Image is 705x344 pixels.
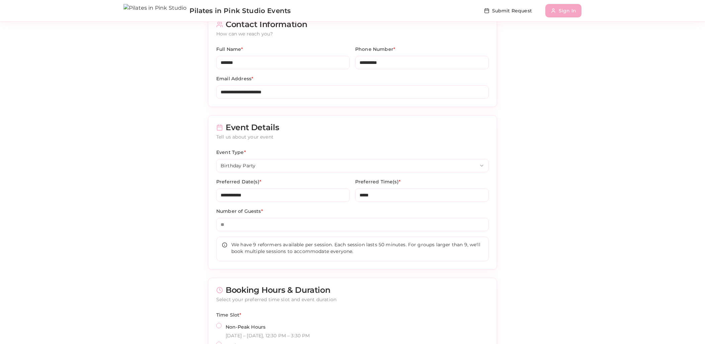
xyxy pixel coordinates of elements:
[124,4,187,17] img: Pilates in Pink Studio
[216,20,489,28] div: Contact Information
[124,4,291,17] a: Pilates in Pink Studio Events
[216,296,489,303] div: Select your preferred time slot and event duration
[216,149,246,155] label: Event Type
[355,46,395,52] label: Phone Number
[479,4,537,17] button: Submit Request
[226,332,310,339] p: [DATE] – [DATE], 12:30 PM – 3:30 PM
[216,76,253,82] label: Email Address
[355,179,401,185] label: Preferred Time(s)
[226,324,265,330] label: Non-Peak Hours
[216,286,489,294] div: Booking Hours & Duration
[216,46,243,52] label: Full Name
[216,123,489,132] div: Event Details
[216,30,489,37] div: How can we reach you?
[216,208,263,214] label: Number of Guests
[189,6,291,15] span: Pilates in Pink Studio Events
[216,312,242,318] label: Time Slot
[216,134,489,140] div: Tell us about your event
[545,4,581,17] button: Sign In
[216,179,261,185] label: Preferred Date(s)
[222,241,483,255] div: We have 9 reformers available per session. Each session lasts 50 minutes. For groups larger than ...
